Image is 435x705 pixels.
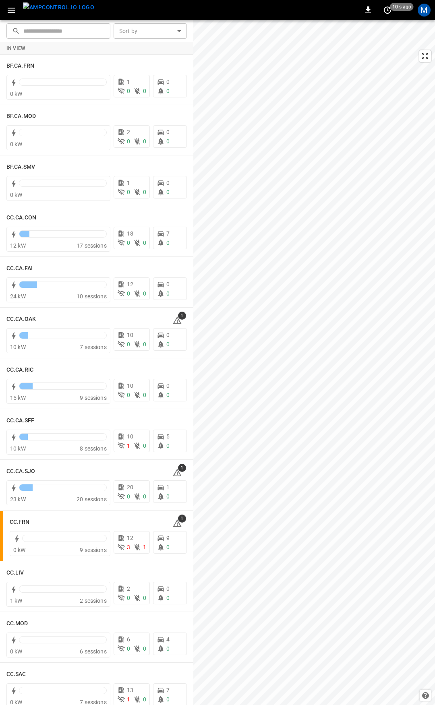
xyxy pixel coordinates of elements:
span: 0 [127,392,130,398]
span: 7 sessions [80,344,107,350]
span: 0 [127,240,130,246]
h6: CC.LIV [6,569,24,577]
span: 0 [127,138,130,145]
span: 0 kW [10,91,23,97]
span: 0 [166,595,170,601]
span: 20 sessions [77,496,107,502]
span: 0 kW [10,192,23,198]
strong: In View [6,45,26,51]
span: 1 [127,180,130,186]
span: 0 [166,240,170,246]
span: 1 kW [10,597,23,604]
span: 12 [127,281,133,287]
span: 0 [166,189,170,195]
span: 0 [143,595,146,601]
span: 0 [143,493,146,500]
span: 1 [127,696,130,703]
img: ampcontrol.io logo [23,2,94,12]
span: 0 [166,341,170,347]
span: 9 [166,535,170,541]
span: 0 [143,290,146,297]
span: 0 [166,79,170,85]
span: 0 kW [10,648,23,655]
span: 6 sessions [80,648,107,655]
span: 7 [166,687,170,693]
span: 0 [127,189,130,195]
span: 5 [166,433,170,440]
span: 1 [143,544,146,550]
span: 0 [127,595,130,601]
h6: BF.CA.FRN [6,62,34,70]
span: 0 [143,189,146,195]
span: 8 sessions [80,445,107,452]
span: 2 [127,585,130,592]
span: 0 [143,442,146,449]
span: 0 [143,240,146,246]
span: 0 [143,138,146,145]
span: 15 kW [10,395,26,401]
span: 0 kW [10,141,23,147]
h6: CC.CA.OAK [6,315,36,324]
span: 0 [127,341,130,347]
span: 2 [127,129,130,135]
span: 12 [127,535,133,541]
span: 10 [127,332,133,338]
span: 1 [178,464,186,472]
h6: CC.CA.FAI [6,264,33,273]
span: 1 [178,312,186,320]
span: 0 [166,382,170,389]
span: 10 sessions [77,293,107,300]
h6: CC.CA.CON [6,213,36,222]
span: 10 s ago [390,3,414,11]
span: 2 sessions [80,597,107,604]
h6: BF.CA.MOD [6,112,36,121]
span: 3 [127,544,130,550]
span: 17 sessions [77,242,107,249]
span: 0 kW [13,547,26,553]
span: 10 [127,433,133,440]
button: set refresh interval [381,4,394,17]
span: 0 [166,290,170,297]
span: 0 [166,392,170,398]
span: 0 [166,696,170,703]
span: 0 [166,585,170,592]
span: 0 [143,341,146,347]
span: 7 [166,230,170,237]
span: 0 [127,290,130,297]
span: 0 [166,281,170,287]
span: 0 [143,392,146,398]
div: profile-icon [418,4,431,17]
h6: CC.CA.RIC [6,366,33,374]
span: 18 [127,230,133,237]
span: 0 [166,129,170,135]
span: 4 [166,636,170,643]
span: 0 [166,645,170,652]
span: 9 sessions [80,395,107,401]
span: 1 [166,484,170,490]
span: 10 [127,382,133,389]
span: 9 sessions [80,547,107,553]
span: 10 kW [10,445,26,452]
span: 23 kW [10,496,26,502]
span: 0 [127,493,130,500]
span: 1 [127,79,130,85]
span: 0 [166,88,170,94]
span: 1 [127,442,130,449]
span: 0 [127,88,130,94]
span: 10 kW [10,344,26,350]
span: 0 [166,442,170,449]
span: 12 kW [10,242,26,249]
h6: BF.CA.SMV [6,163,35,172]
h6: CC.FRN [10,518,30,527]
span: 0 [166,544,170,550]
span: 13 [127,687,133,693]
span: 0 [166,180,170,186]
span: 6 [127,636,130,643]
span: 0 [143,88,146,94]
span: 0 [143,696,146,703]
h6: CC.MOD [6,619,28,628]
span: 0 [143,645,146,652]
span: 0 [166,493,170,500]
canvas: Map [193,20,435,705]
span: 20 [127,484,133,490]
